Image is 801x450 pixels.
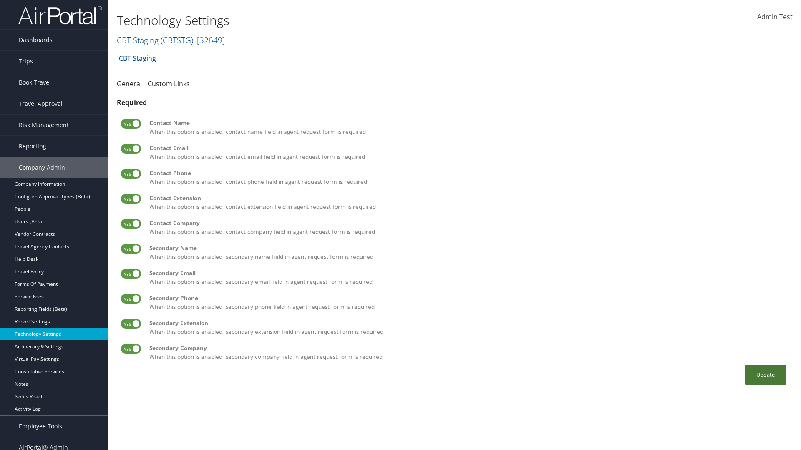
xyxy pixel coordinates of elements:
[19,115,69,135] span: Risk Management
[149,319,788,336] label: When this option is enabled, secondary extension field in agent request form is required
[117,79,142,88] a: General
[19,51,33,72] span: Trips
[149,219,788,236] label: When this option is enabled, contact company field in agent request form is required
[149,219,788,227] div: Contact Company
[148,79,190,88] a: Custom Links
[119,50,156,67] a: CBT Staging
[757,4,793,30] a: Admin Test
[149,119,788,127] div: Contact Name
[149,144,788,152] div: Contact Email
[149,194,788,211] label: When this option is enabled, contact extension field in agent request form is required
[19,72,51,93] span: Book Travel
[161,35,193,46] span: ( CBTSTG )
[117,12,567,29] h1: Technology Settings
[117,97,793,107] div: Required
[149,294,788,311] label: When this option is enabled, secondary phone field in agent request form is required
[149,244,788,261] label: When this option is enabled, secondary name field in agent request form is required
[19,93,63,114] span: Travel Approval
[149,169,788,186] label: When this option is enabled, contact phone field in agent request form is required
[149,319,788,327] div: Secondary Extension
[149,269,788,277] div: Secondary Email
[745,365,786,385] button: Update
[19,136,46,157] span: Reporting
[19,157,65,178] span: Company Admin
[117,35,225,46] a: CBT Staging
[149,344,788,361] label: When this option is enabled, secondary company field in agent request form is required
[149,144,788,161] label: When this option is enabled, contact email field in agent request form is required
[149,194,788,202] div: Contact Extension
[149,294,788,302] div: Secondary Phone
[19,30,53,50] span: Dashboards
[149,269,788,286] label: When this option is enabled, secondary email field in agent request form is required
[19,416,62,437] span: Employee Tools
[149,344,788,352] div: Secondary Company
[149,244,788,252] div: Secondary Name
[18,5,102,25] img: airportal-logo.png
[149,119,788,136] label: When this option is enabled, contact name field in agent request form is required
[193,35,225,46] span: , [ 32649 ]
[149,169,788,177] div: Contact Phone
[757,12,793,21] span: Admin Test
